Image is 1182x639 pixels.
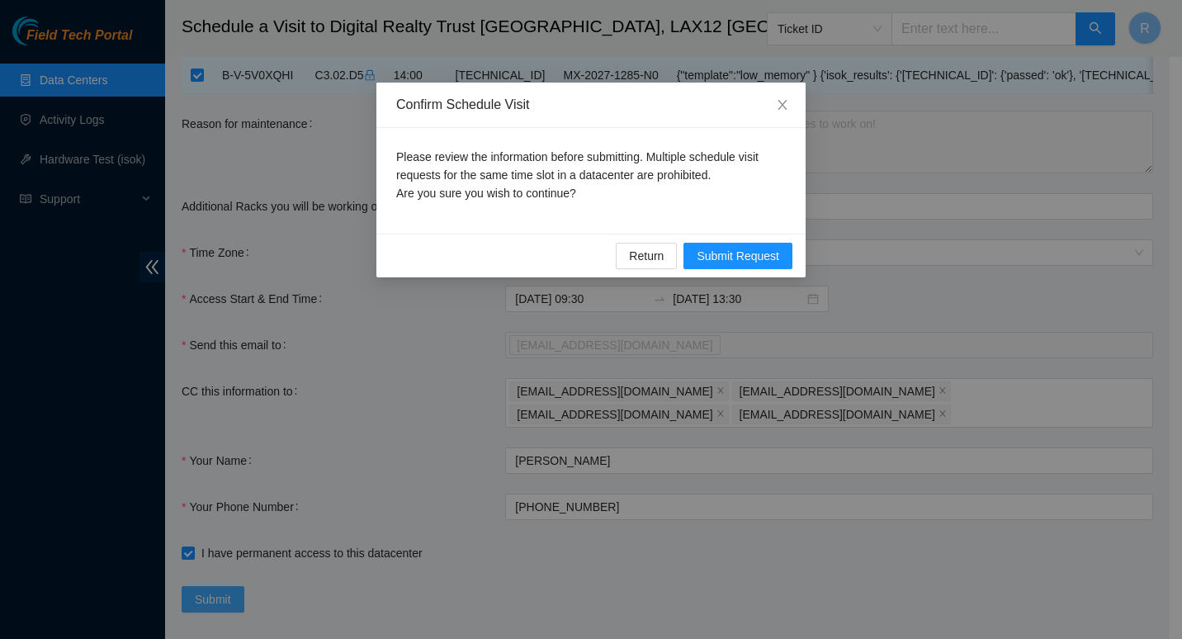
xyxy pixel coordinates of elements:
[396,148,786,202] p: Please review the information before submitting. Multiple schedule visit requests for the same ti...
[616,243,677,269] button: Return
[697,247,779,265] span: Submit Request
[683,243,792,269] button: Submit Request
[776,98,789,111] span: close
[396,96,786,114] div: Confirm Schedule Visit
[759,83,806,129] button: Close
[629,247,664,265] span: Return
